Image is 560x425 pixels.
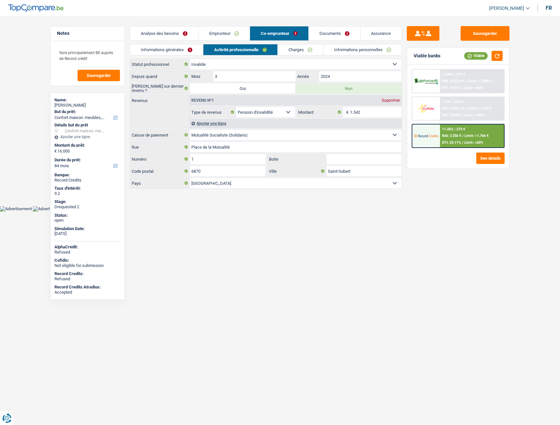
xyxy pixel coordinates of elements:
label: Numéro [130,154,190,164]
span: NAI: 3 600,5 € [442,106,464,110]
a: Informations personnelles [323,44,402,55]
label: Boite [267,154,327,164]
div: Détails but du prêt [54,123,121,128]
div: Name: [54,97,121,103]
div: Refused [54,276,121,282]
img: Record Credits [414,130,438,142]
a: Informations générales [130,44,203,55]
label: Mois [190,71,213,81]
label: [PERSON_NAME] sur dernier revenu ? [130,83,190,94]
input: AAAA [319,71,402,81]
span: DTI: 15.92% [442,113,461,117]
div: Cofidis: [54,258,121,263]
a: Activité professionnelle [203,44,278,55]
span: Limit: >1.100 € [467,106,492,110]
button: Sauvegarder [78,70,120,81]
label: Ville [267,166,327,176]
span: Limit: <100% [464,113,485,117]
div: Revenu nº1 [190,98,215,102]
button: Sauvegarder [461,26,509,41]
div: Accepted [54,290,121,295]
span: Limit: <60% [464,86,483,90]
div: 11.99% | 277 € [442,72,465,77]
input: MM [213,71,296,81]
label: Pays [130,178,190,188]
div: [DATE] [54,231,121,236]
div: Banque: [54,172,121,178]
div: fr [546,5,552,11]
a: Charges [278,44,323,55]
label: Revenus [130,95,189,103]
div: 11.45% | 273 € [442,127,465,131]
span: [PERSON_NAME] [489,6,524,11]
span: Limit: >1.766 € [464,134,489,138]
label: Statut professionnel [130,59,190,69]
label: Depuis quand [130,71,190,81]
span: Sauvegarder [87,73,111,78]
button: See details [476,153,505,164]
span: / [462,113,463,117]
div: [PERSON_NAME] [54,103,121,108]
div: Stage: [54,199,121,204]
a: Analyse des besoins [130,26,198,40]
div: 11.9% | 276 € [442,100,463,104]
label: Code postal [130,166,190,176]
div: Viable banks [414,53,440,59]
div: Record Credits [54,178,121,183]
div: Not eligible for submission [54,263,121,268]
a: Assurance [361,26,402,40]
label: Durée du prêt: [54,157,119,163]
label: Montant du prêt: [54,143,119,148]
div: Taux d'intérêt: [54,186,121,191]
span: NAI: 2 256 € [442,134,461,138]
a: Co-emprunteur [250,26,308,40]
div: 9.2 [54,191,121,196]
label: But du prêt: [54,109,119,114]
label: Rue [130,142,190,152]
div: AlphaCredit: [54,244,121,250]
span: € [343,107,350,117]
span: € [54,149,57,154]
img: TopCompare Logo [8,4,64,12]
span: / [462,140,463,145]
label: Caisse de paiement [130,130,190,140]
span: DTI: 18.91% [442,86,461,90]
img: Advertisement [33,206,65,212]
span: DTI: 23.11% [442,140,461,145]
label: Type de revenus [190,107,236,117]
a: [PERSON_NAME] [484,3,530,14]
label: Année [296,71,319,81]
div: Ajouter une ligne [190,119,402,128]
div: Record Credits: [54,271,121,276]
label: Non [296,83,402,94]
div: Ajouter une ligne [54,135,121,139]
div: open [54,218,121,223]
span: / [462,134,464,138]
span: Limit: >1.000 € [467,79,492,83]
div: Status: [54,213,121,218]
span: NAI: 2 925,9 € [442,79,464,83]
div: Refused [54,250,121,255]
a: Documents [309,26,360,40]
span: / [465,106,466,110]
div: Supprimer [380,98,402,102]
div: Viable [464,52,488,59]
div: Drequested 2 [54,204,121,210]
a: Emprunteur [199,26,250,40]
label: Montant [297,107,343,117]
span: Limit: <60% [464,140,483,145]
h5: Notes [57,31,118,36]
img: AlphaCredit [414,78,438,85]
span: / [465,79,466,83]
span: / [462,86,463,90]
div: Simulation Date: [54,226,121,231]
img: Cofidis [414,102,438,114]
div: Record Credits Atradius: [54,285,121,290]
label: Oui [190,83,296,94]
